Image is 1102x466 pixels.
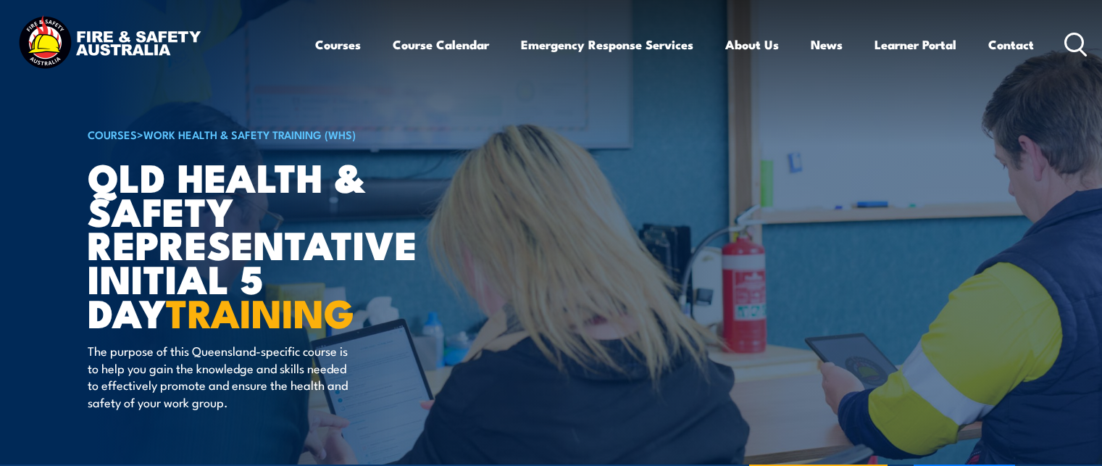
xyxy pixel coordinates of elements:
[988,25,1034,64] a: Contact
[143,126,356,142] a: Work Health & Safety Training (WHS)
[88,126,137,142] a: COURSES
[811,25,843,64] a: News
[166,281,354,341] strong: TRAINING
[315,25,361,64] a: Courses
[393,25,489,64] a: Course Calendar
[874,25,956,64] a: Learner Portal
[88,159,446,329] h1: QLD Health & Safety Representative Initial 5 Day
[88,342,352,410] p: The purpose of this Queensland-specific course is to help you gain the knowledge and skills neede...
[88,125,446,143] h6: >
[725,25,779,64] a: About Us
[521,25,693,64] a: Emergency Response Services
